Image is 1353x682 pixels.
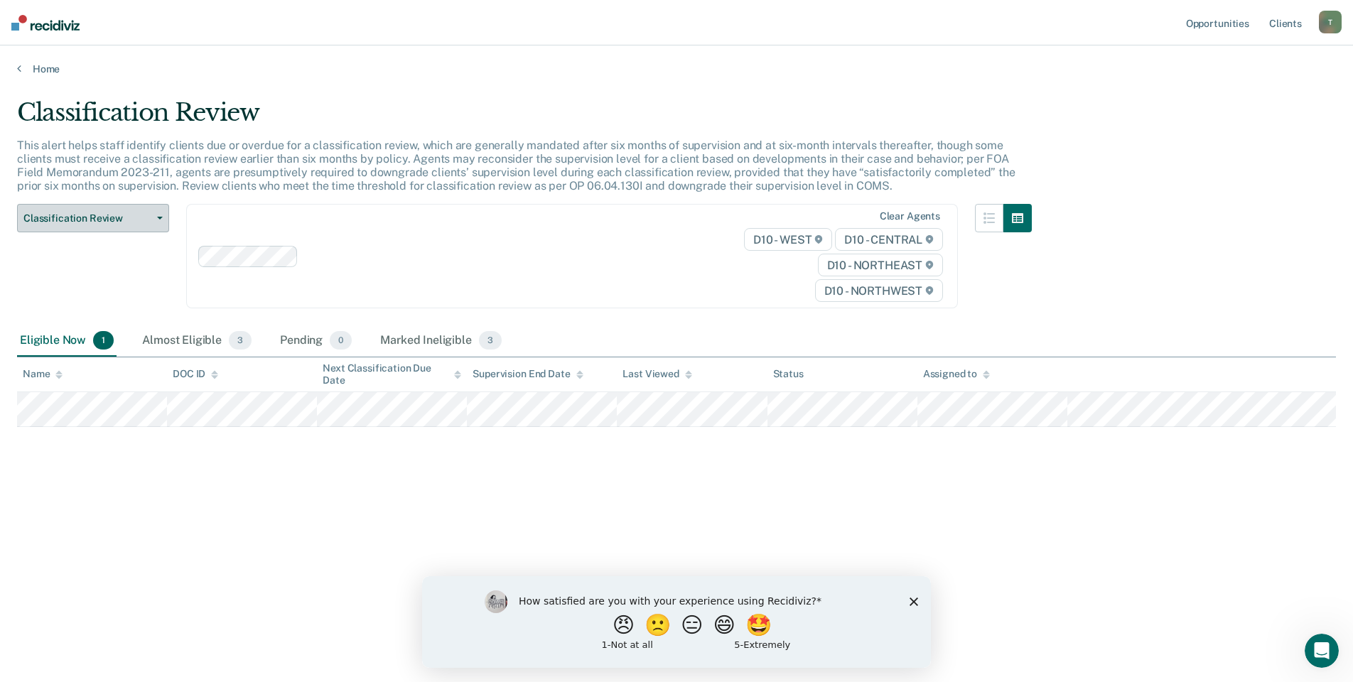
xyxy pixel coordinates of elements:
[330,331,352,350] span: 0
[11,15,80,31] img: Recidiviz
[818,254,943,276] span: D10 - NORTHEAST
[744,228,832,251] span: D10 - WEST
[23,368,63,380] div: Name
[815,279,943,302] span: D10 - NORTHWEST
[17,98,1032,139] div: Classification Review
[479,331,502,350] span: 3
[277,325,355,357] div: Pending0
[835,228,943,251] span: D10 - CENTRAL
[622,368,691,380] div: Last Viewed
[923,368,990,380] div: Assigned to
[473,368,583,380] div: Supervision End Date
[23,212,151,224] span: Classification Review
[880,210,940,222] div: Clear agents
[173,368,218,380] div: DOC ID
[323,362,461,386] div: Next Classification Due Date
[1305,634,1339,668] iframe: Intercom live chat
[17,325,117,357] div: Eligible Now1
[229,331,252,350] span: 3
[773,368,804,380] div: Status
[93,331,114,350] span: 1
[17,63,1336,75] a: Home
[377,325,505,357] div: Marked Ineligible3
[17,204,169,232] button: Classification Review
[1319,11,1342,33] button: T
[139,325,254,357] div: Almost Eligible3
[17,139,1015,193] p: This alert helps staff identify clients due or overdue for a classification review, which are gen...
[422,576,931,668] iframe: Survey by Kim from Recidiviz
